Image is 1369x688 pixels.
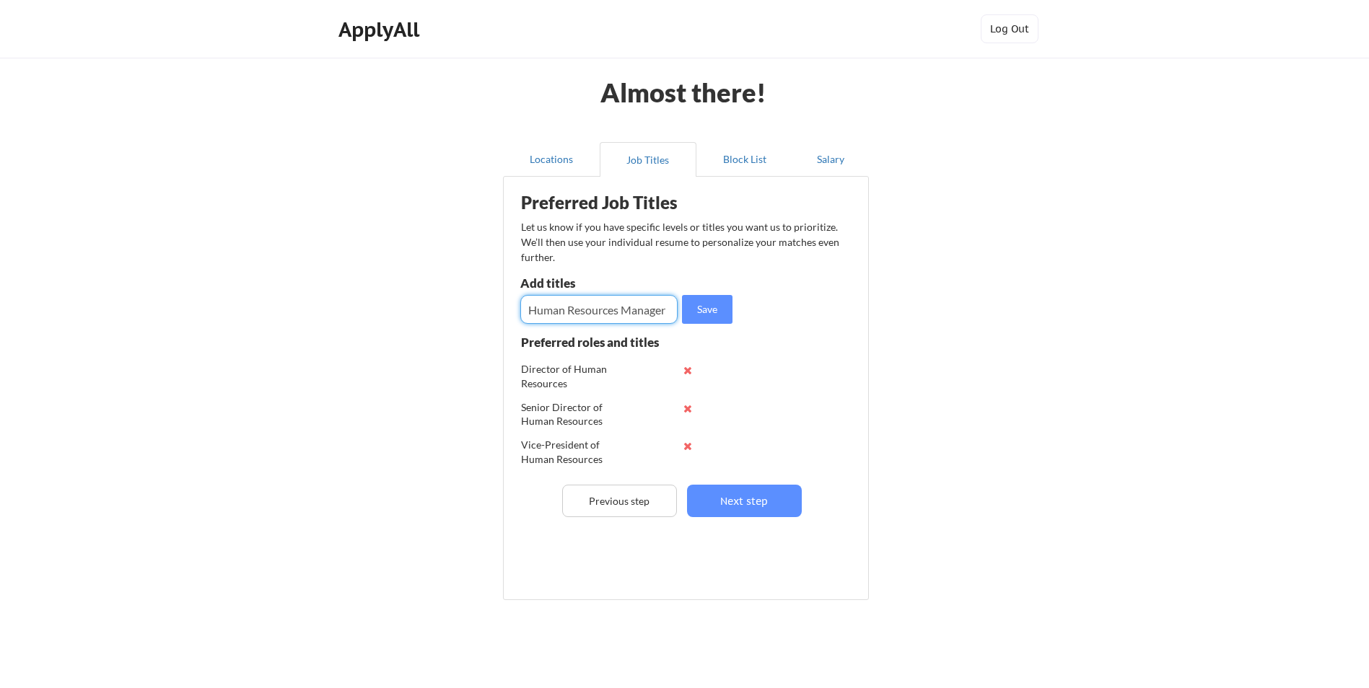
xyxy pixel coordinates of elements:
div: Let us know if you have specific levels or titles you want us to prioritize. We’ll then use your ... [521,219,841,265]
button: Save [682,295,732,324]
div: Director of Human Resources [521,362,616,390]
div: ApplyAll [338,17,424,42]
button: Block List [696,142,793,177]
div: Add titles [520,277,674,289]
button: Log Out [981,14,1038,43]
div: Senior Director of Human Resources [521,400,616,428]
button: Previous step [562,485,677,517]
button: Locations [503,142,600,177]
button: Next step [687,485,802,517]
div: Preferred roles and titles [521,336,677,348]
button: Job Titles [600,142,696,177]
input: E.g. Senior Product Manager [520,295,678,324]
div: Almost there! [583,79,784,105]
div: Preferred Job Titles [521,194,703,211]
div: Vice-President of Human Resources [521,438,616,466]
button: Salary [793,142,869,177]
